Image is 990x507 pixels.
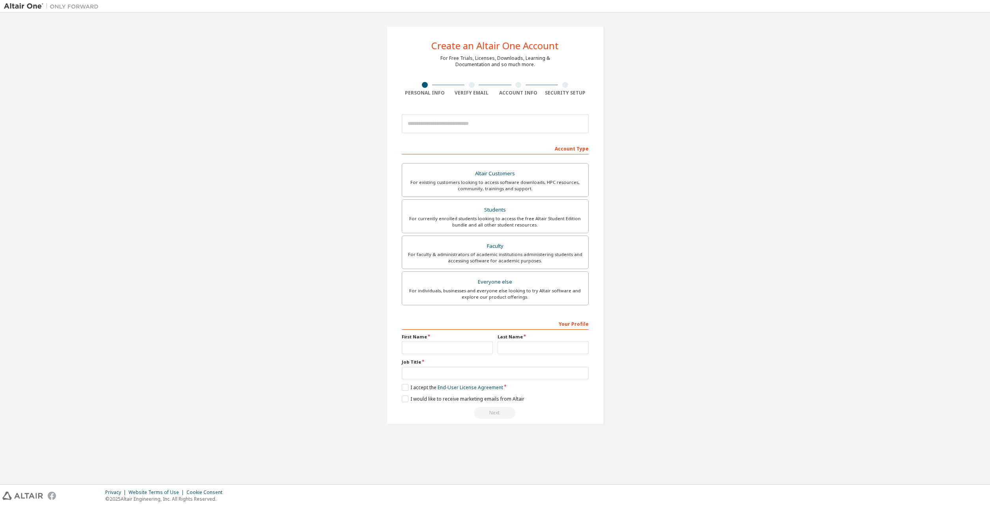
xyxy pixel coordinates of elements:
[402,396,524,402] label: I would like to receive marketing emails from Altair
[407,179,584,192] div: For existing customers looking to access software downloads, HPC resources, community, trainings ...
[407,215,584,228] div: For currently enrolled students looking to access the free Altair Student Edition bundle and all ...
[186,489,227,496] div: Cookie Consent
[402,334,493,340] label: First Name
[440,55,550,68] div: For Free Trials, Licenses, Downloads, Learning & Documentation and so much more.
[407,204,584,215] div: Students
[402,317,589,330] div: Your Profile
[2,492,43,500] img: altair_logo.svg
[105,496,227,502] p: © 2025 Altair Engineering, Inc. All Rights Reserved.
[407,277,584,288] div: Everyone else
[431,41,559,50] div: Create an Altair One Account
[495,90,542,96] div: Account Info
[129,489,186,496] div: Website Terms of Use
[4,2,103,10] img: Altair One
[407,288,584,300] div: For individuals, businesses and everyone else looking to try Altair software and explore our prod...
[407,251,584,264] div: For faculty & administrators of academic institutions administering students and accessing softwa...
[407,241,584,252] div: Faculty
[105,489,129,496] div: Privacy
[498,334,589,340] label: Last Name
[542,90,589,96] div: Security Setup
[402,384,503,391] label: I accept the
[402,407,589,419] div: Read and acccept EULA to continue
[402,90,449,96] div: Personal Info
[48,492,56,500] img: facebook.svg
[407,168,584,179] div: Altair Customers
[448,90,495,96] div: Verify Email
[402,359,589,365] label: Job Title
[438,384,503,391] a: End-User License Agreement
[402,142,589,154] div: Account Type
